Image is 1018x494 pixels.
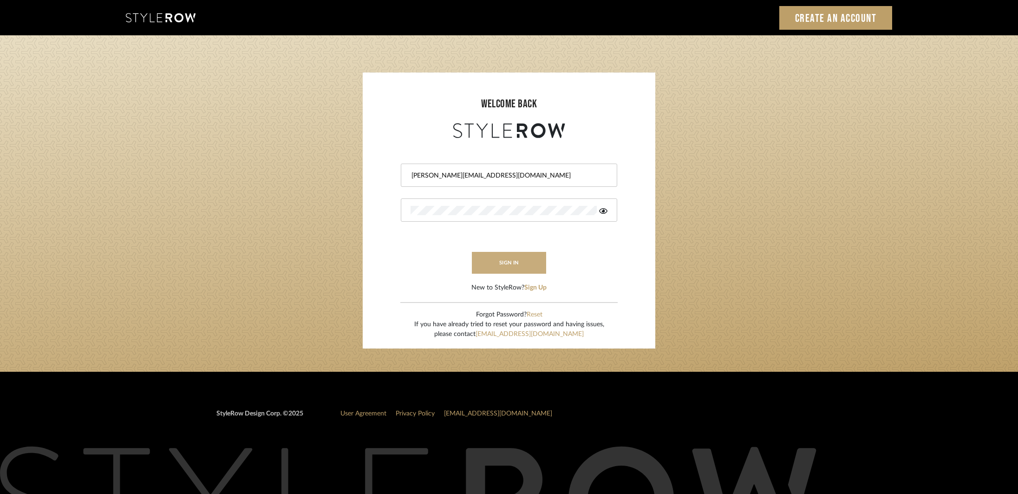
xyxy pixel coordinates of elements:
div: StyleRow Design Corp. ©2025 [216,409,303,426]
a: Privacy Policy [396,410,435,417]
div: Forgot Password? [414,310,604,320]
div: welcome back [372,96,646,112]
a: [EMAIL_ADDRESS][DOMAIN_NAME] [476,331,584,337]
button: Reset [527,310,542,320]
button: sign in [472,252,546,274]
div: New to StyleRow? [471,283,547,293]
button: Sign Up [524,283,547,293]
a: Create an Account [779,6,893,30]
div: If you have already tried to reset your password and having issues, please contact [414,320,604,339]
input: Email Address [411,171,605,180]
a: [EMAIL_ADDRESS][DOMAIN_NAME] [444,410,552,417]
a: User Agreement [340,410,386,417]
